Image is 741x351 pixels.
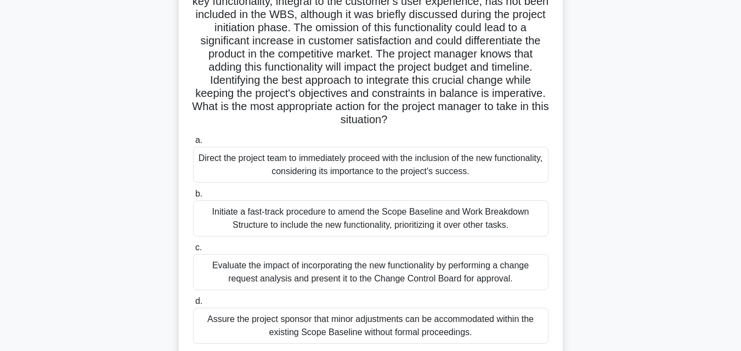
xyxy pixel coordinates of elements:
[193,254,548,290] div: Evaluate the impact of incorporating the new functionality by performing a change request analysi...
[193,308,548,344] div: Assure the project sponsor that minor adjustments can be accommodated within the existing Scope B...
[195,296,202,306] span: d.
[195,243,202,252] span: c.
[195,135,202,145] span: a.
[193,147,548,183] div: Direct the project team to immediately proceed with the inclusion of the new functionality, consi...
[193,200,548,237] div: Initiate a fast-track procedure to amend the Scope Baseline and Work Breakdown Structure to inclu...
[195,189,202,198] span: b.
